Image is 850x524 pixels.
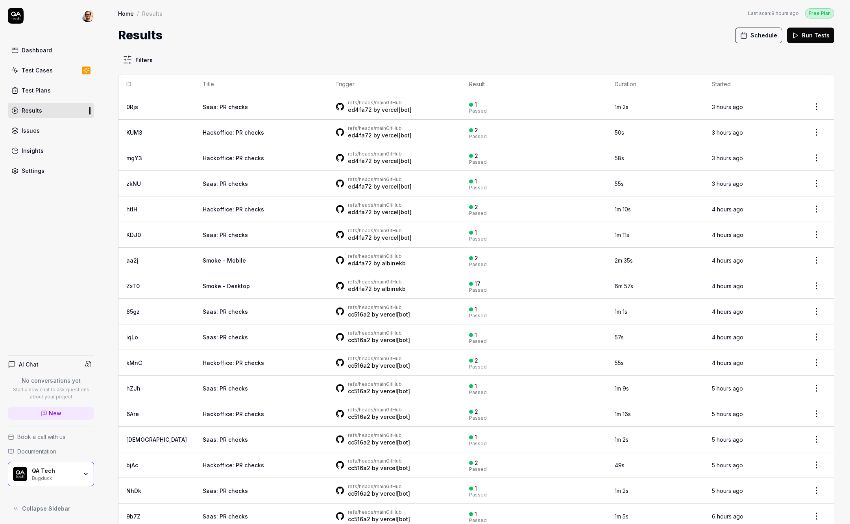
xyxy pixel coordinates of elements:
[348,279,386,285] a: refs/heads/main
[126,385,140,392] a: hZJh
[348,183,372,190] a: ed4fa72
[712,231,743,238] time: 4 hours ago
[712,206,743,213] time: 4 hours ago
[8,447,94,455] a: Documentation
[195,74,327,94] th: Title
[380,516,410,522] a: vercel[bot]
[22,146,44,155] div: Insights
[203,257,246,264] a: Smoke - Mobile
[348,131,412,139] div: by
[22,66,53,74] div: Test Cases
[348,483,386,489] a: refs/heads/main
[17,433,65,441] span: Book a call with us
[8,407,94,420] a: New
[469,365,487,369] div: Passed
[203,206,264,213] a: Hackoffice: PR checks
[126,129,142,136] a: KUM3
[348,304,386,310] a: refs/heads/main
[203,359,264,366] a: Hackoffice: PR checks
[469,237,487,241] div: Passed
[49,409,61,417] span: New
[118,9,134,17] a: Home
[203,513,248,520] a: Saas: PR checks
[469,441,487,446] div: Passed
[348,413,410,421] div: by
[126,308,140,315] a: 85gz
[348,464,410,472] div: by
[615,462,625,468] time: 49s
[382,106,412,113] a: vercel[bot]
[348,157,372,164] a: ed4fa72
[8,123,94,138] a: Issues
[469,493,487,497] div: Passed
[348,228,412,234] div: GitHub
[32,467,78,474] div: QA Tech
[348,285,406,293] div: by
[348,234,412,242] div: by
[126,257,139,264] a: aa2j
[787,28,834,43] button: Run Tests
[126,283,140,289] a: ZxT0
[475,229,477,236] div: 1
[475,152,478,159] div: 2
[475,485,477,492] div: 1
[380,337,410,343] a: vercel[bot]
[203,385,248,392] a: Saas: PR checks
[712,436,743,443] time: 5 hours ago
[382,132,412,139] a: vercel[bot]
[348,151,412,157] div: GitHub
[348,362,410,370] div: by
[8,163,94,178] a: Settings
[461,74,607,94] th: Result
[348,253,406,259] div: GitHub
[348,381,410,387] div: GitHub
[380,439,410,446] a: vercel[bot]
[348,337,370,343] a: cc516a2
[469,211,487,216] div: Passed
[8,43,94,58] a: Dashboard
[348,509,410,515] div: GitHub
[348,125,386,131] a: refs/heads/main
[348,516,370,522] a: cc516a2
[348,458,410,464] div: GitHub
[126,462,138,468] a: bjAc
[348,176,386,182] a: refs/heads/main
[712,129,743,136] time: 3 hours ago
[380,490,410,497] a: vercel[bot]
[712,385,743,392] time: 5 hours ago
[348,279,406,285] div: GitHub
[348,311,410,318] div: by
[22,86,51,94] div: Test Plans
[348,183,412,191] div: by
[22,167,44,175] div: Settings
[469,185,487,190] div: Passed
[712,334,743,341] time: 4 hours ago
[203,180,248,187] a: Saas: PR checks
[475,101,477,108] div: 1
[203,155,264,161] a: Hackoffice: PR checks
[22,504,70,513] span: Collapse Sidebar
[712,155,743,161] time: 3 hours ago
[118,74,195,94] th: ID
[126,155,142,161] a: mgY3
[203,436,248,443] a: Saas: PR checks
[475,511,477,518] div: 1
[137,9,139,17] div: /
[712,104,743,110] time: 3 hours ago
[712,180,743,187] time: 3 hours ago
[348,458,386,464] a: refs/heads/main
[348,202,386,208] a: refs/heads/main
[615,385,629,392] time: 1m 9s
[203,334,248,341] a: Saas: PR checks
[22,126,40,135] div: Issues
[469,339,487,344] div: Passed
[22,106,42,115] div: Results
[615,104,628,110] time: 1m 2s
[203,129,264,136] a: Hackoffice: PR checks
[475,127,478,134] div: 2
[615,155,624,161] time: 58s
[348,439,370,446] a: cc516a2
[469,467,487,472] div: Passed
[712,283,743,289] time: 4 hours ago
[348,381,386,387] a: refs/heads/main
